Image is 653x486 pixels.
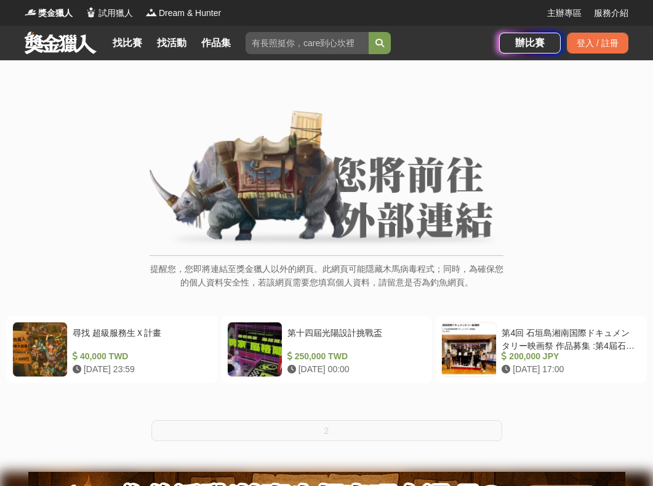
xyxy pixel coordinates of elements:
[502,327,636,350] div: 第4回 石垣島湘南国際ドキュメンタリー映画祭 作品募集 :第4屆石垣島湘南國際紀錄片電影節作品徵集
[499,33,561,54] a: 辦比賽
[287,350,422,363] div: 250,000 TWD
[145,6,158,18] img: Logo
[246,32,369,54] input: 有長照挺你，care到心坎裡！青春出手，拍出照顧 影音徵件活動
[6,316,218,383] a: 尋找 超級服務生Ｘ計畫 40,000 TWD [DATE] 23:59
[151,420,502,441] button: 2
[25,7,73,20] a: Logo獎金獵人
[38,7,73,20] span: 獎金獵人
[98,7,133,20] span: 試用獵人
[435,316,647,383] a: 第4回 石垣島湘南国際ドキュメンタリー映画祭 作品募集 :第4屆石垣島湘南國際紀錄片電影節作品徵集 200,000 JPY [DATE] 17:00
[145,7,221,20] a: LogoDream & Hunter
[287,327,422,350] div: 第十四屆光陽設計挑戰盃
[221,316,433,383] a: 第十四屆光陽設計挑戰盃 250,000 TWD [DATE] 00:00
[287,363,422,376] div: [DATE] 00:00
[85,7,133,20] a: Logo試用獵人
[159,7,221,20] span: Dream & Hunter
[73,350,207,363] div: 40,000 TWD
[73,363,207,376] div: [DATE] 23:59
[108,34,147,52] a: 找比賽
[152,34,191,52] a: 找活動
[547,7,582,20] a: 主辦專區
[150,262,503,302] p: 提醒您，您即將連結至獎金獵人以外的網頁。此網頁可能隱藏木馬病毒程式；同時，為確保您的個人資料安全性，若該網頁需要您填寫個人資料，請留意是否為釣魚網頁。
[196,34,236,52] a: 作品集
[567,33,628,54] div: 登入 / 註冊
[502,350,636,363] div: 200,000 JPY
[502,363,636,376] div: [DATE] 17:00
[85,6,97,18] img: Logo
[25,6,37,18] img: Logo
[150,110,503,249] img: External Link Banner
[594,7,628,20] a: 服務介紹
[73,327,207,350] div: 尋找 超級服務生Ｘ計畫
